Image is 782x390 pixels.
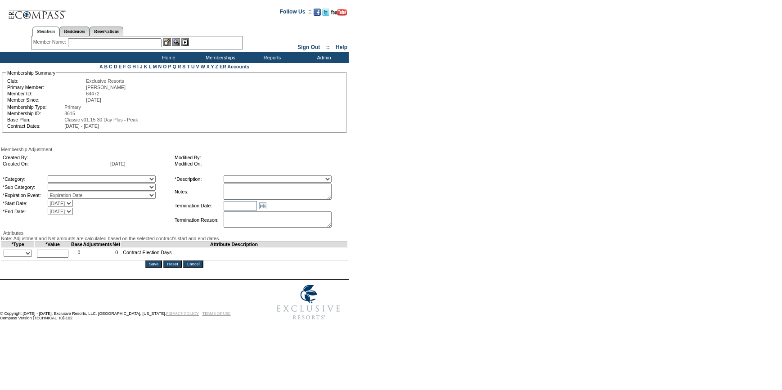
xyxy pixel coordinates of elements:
[71,242,83,247] td: Base
[3,161,109,166] td: Created On:
[99,64,103,69] a: A
[32,27,60,36] a: Members
[193,52,245,63] td: Memberships
[83,242,112,247] td: Adjustments
[7,111,63,116] td: Membership ID:
[104,64,108,69] a: B
[64,111,75,116] span: 8615
[59,27,90,36] a: Residences
[3,155,109,160] td: Created By:
[175,155,343,160] td: Modified By:
[166,311,199,316] a: PRIVACY POLICY
[314,9,321,16] img: Become our fan on Facebook
[322,11,329,17] a: Follow us on Twitter
[172,38,180,46] img: View
[1,242,35,247] td: *Type
[112,242,121,247] td: Net
[7,97,85,103] td: Member Since:
[215,64,218,69] a: Z
[7,91,85,96] td: Member ID:
[3,175,47,183] td: *Category:
[144,64,148,69] a: K
[142,52,193,63] td: Home
[168,64,171,69] a: P
[123,64,126,69] a: F
[322,9,329,16] img: Follow us on Twitter
[112,247,121,260] td: 0
[127,64,131,69] a: G
[220,64,249,69] a: ER Accounts
[71,247,83,260] td: 0
[64,123,99,129] span: [DATE] - [DATE]
[183,260,203,268] input: Cancel
[7,123,63,129] td: Contract Dates:
[331,9,347,16] img: Subscribe to our YouTube Channel
[121,242,348,247] td: Attribute Description
[175,201,223,211] td: Termination Date:
[64,117,138,122] span: Classic v01.15 30 Day Plus - Peak
[207,64,210,69] a: X
[175,175,223,183] td: *Description:
[109,64,112,69] a: C
[86,97,101,103] span: [DATE]
[187,64,190,69] a: T
[297,44,320,50] a: Sign Out
[6,70,56,76] legend: Membership Summary
[191,64,195,69] a: U
[326,44,330,50] span: ::
[181,38,189,46] img: Reservations
[86,78,124,84] span: Exclusive Resorts
[163,260,181,268] input: Reset
[1,236,348,241] div: Note: Adjustment and Net amounts are calculated based on the selected contract's start and end da...
[3,184,47,191] td: *Sub Category:
[153,64,157,69] a: M
[7,78,85,84] td: Club:
[8,2,66,21] img: Compass Home
[196,64,199,69] a: V
[158,64,162,69] a: N
[140,64,143,69] a: J
[1,147,348,152] div: Membership Adjustment
[110,161,126,166] span: [DATE]
[280,8,312,18] td: Follow Us ::
[86,91,99,96] span: 64472
[7,104,63,110] td: Membership Type:
[202,311,231,316] a: TERMS OF USE
[163,38,171,46] img: b_edit.gif
[172,64,176,69] a: Q
[1,230,348,236] div: Attributes
[268,280,349,325] img: Exclusive Resorts
[211,64,214,69] a: Y
[3,208,47,215] td: *End Date:
[178,64,181,69] a: R
[145,260,162,268] input: Save
[137,64,139,69] a: I
[7,117,63,122] td: Base Plan:
[118,64,121,69] a: E
[86,85,126,90] span: [PERSON_NAME]
[64,104,81,110] span: Primary
[336,44,347,50] a: Help
[331,11,347,17] a: Subscribe to our YouTube Channel
[175,211,223,229] td: Termination Reason:
[33,38,68,46] div: Member Name:
[297,52,349,63] td: Admin
[245,52,297,63] td: Reports
[35,242,71,247] td: *Value
[201,64,205,69] a: W
[121,247,348,260] td: Contract Election Days
[175,161,343,166] td: Modified On:
[148,64,151,69] a: L
[7,85,85,90] td: Primary Member:
[314,11,321,17] a: Become our fan on Facebook
[182,64,185,69] a: S
[175,184,223,200] td: Notes:
[163,64,166,69] a: O
[90,27,123,36] a: Reservations
[114,64,117,69] a: D
[3,192,47,199] td: *Expiration Event:
[258,201,268,211] a: Open the calendar popup.
[3,200,47,207] td: *Start Date:
[132,64,136,69] a: H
